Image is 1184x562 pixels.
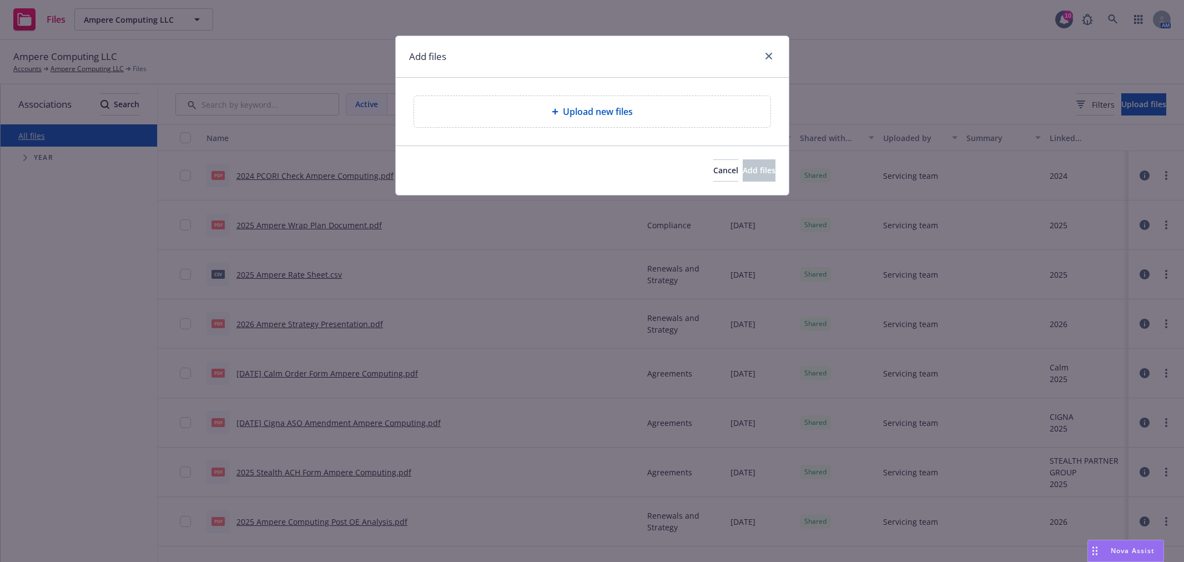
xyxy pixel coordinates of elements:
[414,96,771,128] div: Upload new files
[409,49,446,64] h1: Add files
[713,165,738,175] span: Cancel
[1111,546,1155,555] span: Nova Assist
[563,105,633,118] span: Upload new files
[713,159,738,182] button: Cancel
[762,49,775,63] a: close
[1087,540,1164,562] button: Nova Assist
[743,159,775,182] button: Add files
[743,165,775,175] span: Add files
[1088,540,1102,561] div: Drag to move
